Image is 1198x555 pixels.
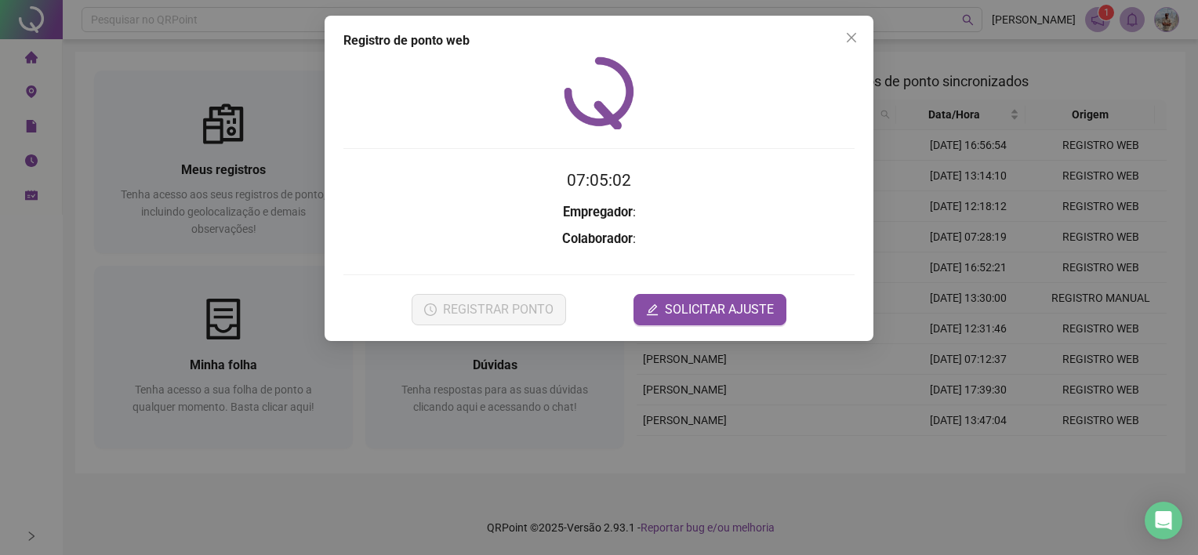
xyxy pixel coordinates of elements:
[839,25,864,50] button: Close
[562,231,633,246] strong: Colaborador
[343,31,855,50] div: Registro de ponto web
[343,229,855,249] h3: :
[1145,502,1182,539] div: Open Intercom Messenger
[563,205,633,219] strong: Empregador
[665,300,774,319] span: SOLICITAR AJUSTE
[412,294,566,325] button: REGISTRAR PONTO
[343,202,855,223] h3: :
[845,31,858,44] span: close
[564,56,634,129] img: QRPoint
[567,171,631,190] time: 07:05:02
[633,294,786,325] button: editSOLICITAR AJUSTE
[646,303,659,316] span: edit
